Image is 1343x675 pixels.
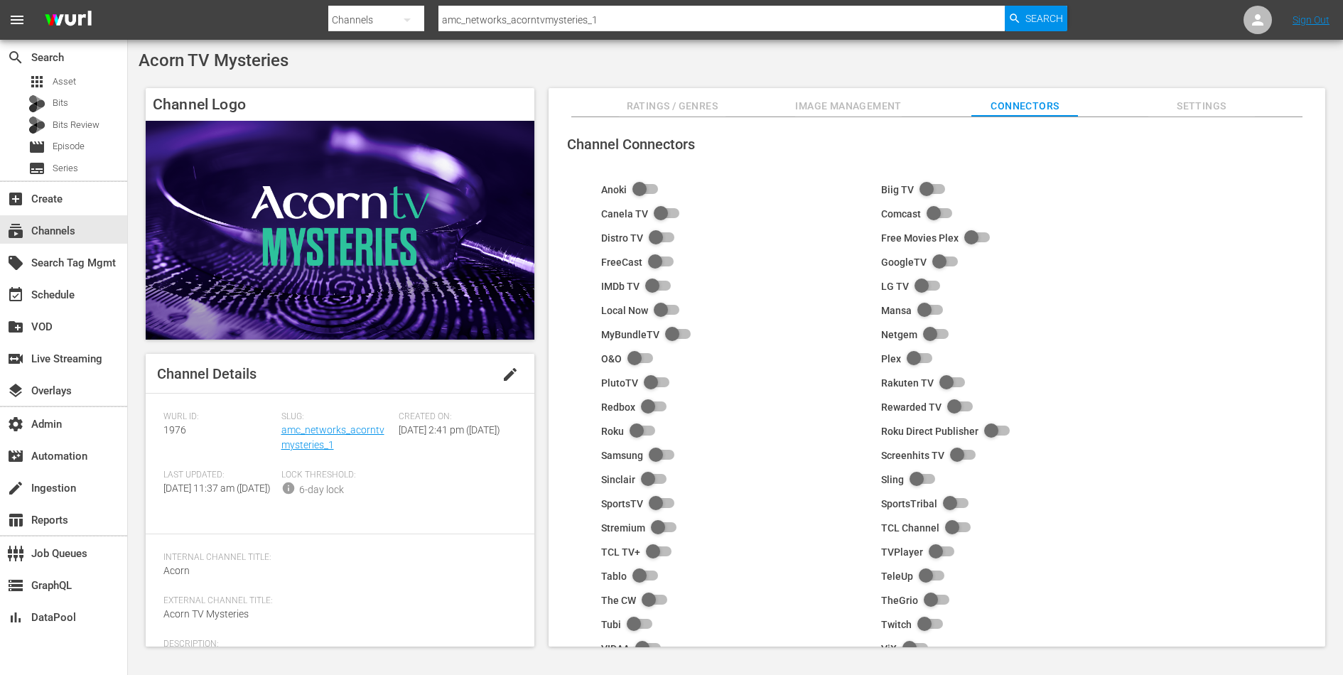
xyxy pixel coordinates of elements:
div: Free Movies Plex [881,232,959,244]
div: Tubi [601,619,621,630]
div: O&O [601,353,622,364]
div: Distro TV [601,232,643,244]
span: Lock Threshold: [281,470,392,481]
span: GraphQL [7,577,24,594]
span: menu [9,11,26,28]
span: Connectors [971,97,1078,115]
div: Anoki [601,184,627,195]
div: Biig TV [881,184,914,195]
span: VOD [7,318,24,335]
div: Twitch [881,619,912,630]
span: Channel Details [157,365,257,382]
div: Sinclair [601,474,635,485]
span: Bits Review [53,118,99,132]
div: 6-day lock [299,482,344,497]
img: ans4CAIJ8jUAAAAAAAAAAAAAAAAAAAAAAAAgQb4GAAAAAAAAAAAAAAAAAAAAAAAAJMjXAAAAAAAAAAAAAAAAAAAAAAAAgAT5G... [34,4,102,37]
span: Description: [163,639,509,650]
a: amc_networks_acorntvmysteries_1 [281,424,384,450]
span: 1976 [163,424,186,436]
span: Series [28,160,45,177]
span: Slug: [281,411,392,423]
span: Channels [7,222,24,239]
div: TCL Channel [881,522,939,534]
div: TVPlayer [881,546,923,558]
div: GoogleTV [881,256,927,268]
span: [DATE] 11:37 am ([DATE]) [163,482,271,494]
div: Canela TV [601,208,648,220]
span: Admin [7,416,24,433]
button: Search [1005,6,1067,31]
span: Last Updated: [163,470,274,481]
button: edit [493,357,527,391]
span: Ratings / Genres [619,97,726,115]
span: Asset [28,73,45,90]
div: Netgem [881,329,917,340]
div: Roku Direct Publisher [881,426,978,437]
div: The CW [601,595,636,606]
div: Sling [881,474,904,485]
img: Acorn TV Mysteries [146,121,534,340]
div: TheGrio [881,595,918,606]
span: Channel Connectors [567,136,695,153]
div: FreeCast [601,256,642,268]
span: DataPool [7,609,24,626]
span: Overlays [7,382,24,399]
div: SportsTV [601,498,643,509]
div: LG TV [881,281,909,292]
span: Create [7,190,24,207]
div: Stremium [601,522,645,534]
span: Asset [53,75,76,89]
div: VIDAA [601,643,630,654]
div: Tablo [601,571,627,582]
div: Samsung [601,450,643,461]
span: Live Streaming [7,350,24,367]
div: Mansa [881,305,912,316]
div: Screenhits TV [881,450,944,461]
span: edit [502,366,519,383]
div: ViX [881,643,897,654]
div: PlutoTV [601,377,638,389]
span: Search [1025,6,1063,31]
div: SportsTribal [881,498,937,509]
span: External Channel Title: [163,595,509,607]
div: MyBundleTV [601,329,659,340]
span: Search [7,49,24,66]
div: Rewarded TV [881,401,942,413]
div: TCL TV+ [601,546,640,558]
a: Sign Out [1293,14,1329,26]
span: Episode [28,139,45,156]
span: Wurl ID: [163,411,274,423]
span: Series [53,161,78,175]
span: Ingestion [7,480,24,497]
div: Comcast [881,208,921,220]
h4: Channel Logo [146,88,534,121]
div: TeleUp [881,571,913,582]
span: Automation [7,448,24,465]
span: Reports [7,512,24,529]
span: Episode [53,139,85,153]
span: [DATE] 2:41 pm ([DATE]) [399,424,500,436]
span: Settings [1148,97,1255,115]
span: Image Management [795,97,902,115]
span: info [281,481,296,495]
div: Bits Review [28,117,45,134]
span: Acorn TV Mysteries [163,608,249,620]
div: Redbox [601,401,635,413]
span: Search Tag Mgmt [7,254,24,271]
span: Created On: [399,411,509,423]
div: Local Now [601,305,648,316]
span: Bits [53,96,68,110]
div: Plex [881,353,901,364]
div: Rakuten TV [881,377,934,389]
div: Bits [28,95,45,112]
span: Job Queues [7,545,24,562]
div: IMDb TV [601,281,640,292]
span: Schedule [7,286,24,303]
span: Acorn [163,565,190,576]
span: Acorn TV Mysteries [139,50,288,70]
div: Roku [601,426,624,437]
span: Internal Channel Title: [163,552,509,563]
